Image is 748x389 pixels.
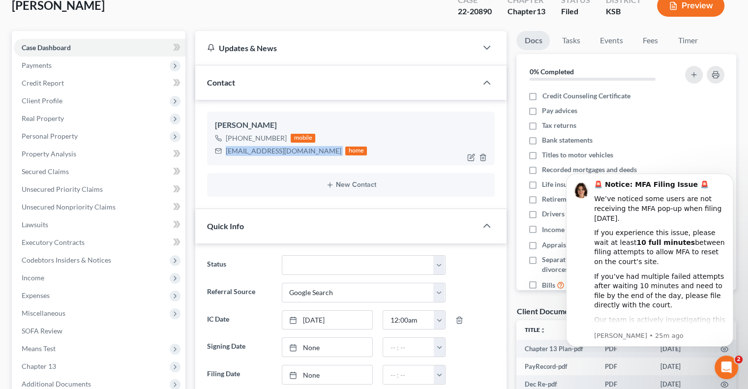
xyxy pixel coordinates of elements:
span: Income Documents [542,225,601,235]
span: Property Analysis [22,150,76,158]
span: Recorded mortgages and deeds [542,165,637,175]
td: PDF [597,358,653,375]
iframe: Intercom live chat [715,356,738,379]
span: Expenses [22,291,50,299]
span: Credit Report [22,79,64,87]
span: Codebtors Insiders & Notices [22,256,111,264]
a: None [282,365,373,384]
a: Executory Contracts [14,234,185,251]
a: Case Dashboard [14,39,185,57]
span: Executory Contracts [22,238,85,246]
strong: 0% Completed [529,67,573,76]
div: home [345,147,367,155]
div: Client Documents [516,306,579,316]
a: None [282,338,373,357]
div: [PERSON_NAME] [215,120,487,131]
span: Tax returns [542,120,576,130]
span: Contact [207,78,235,87]
input: -- : -- [383,365,434,384]
div: [EMAIL_ADDRESS][DOMAIN_NAME] [226,146,341,156]
label: Signing Date [202,337,276,357]
div: [PHONE_NUMBER] [226,133,287,143]
input: -- : -- [383,311,434,329]
input: -- : -- [383,338,434,357]
div: 22-20890 [458,6,492,17]
a: Unsecured Nonpriority Claims [14,198,185,216]
span: Credit Counseling Certificate [542,91,630,101]
span: Pay advices [542,106,577,116]
span: Quick Info [207,221,244,231]
span: Additional Documents [22,380,91,388]
a: Unsecured Priority Claims [14,180,185,198]
span: Unsecured Nonpriority Claims [22,203,116,211]
span: Separation agreements or decrees of divorces [542,255,673,274]
i: unfold_more [539,328,545,333]
span: Appraisal reports [542,240,596,250]
span: SOFA Review [22,327,62,335]
label: Status [202,255,276,275]
a: Docs [516,31,550,50]
span: Personal Property [22,132,78,140]
span: Retirement account statements [542,194,637,204]
div: Chapter [508,6,545,17]
label: Referral Source [202,283,276,302]
a: Lawsuits [14,216,185,234]
a: [DATE] [282,311,373,329]
div: KSB [606,6,641,17]
a: SOFA Review [14,322,185,340]
a: Property Analysis [14,145,185,163]
span: Unsecured Priority Claims [22,185,103,193]
span: Miscellaneous [22,309,65,317]
div: Filed [561,6,590,17]
span: Life insurance policies [542,180,610,189]
span: Client Profile [22,96,62,105]
td: [DATE] [653,358,713,375]
span: Means Test [22,344,56,353]
a: Events [592,31,630,50]
span: Case Dashboard [22,43,71,52]
a: Secured Claims [14,163,185,180]
button: New Contact [215,181,487,189]
span: Payments [22,61,52,69]
span: Titles to motor vehicles [542,150,613,160]
span: Secured Claims [22,167,69,176]
a: Titleunfold_more [524,326,545,333]
label: Filing Date [202,365,276,385]
span: Lawsuits [22,220,48,229]
span: 13 [537,6,545,16]
span: Drivers license & social security card [542,209,654,219]
a: Fees [634,31,666,50]
td: Chapter 13 Plan-pdf [516,340,597,358]
a: Credit Report [14,74,185,92]
a: Timer [670,31,705,50]
a: Tasks [554,31,588,50]
span: Bills [542,280,555,290]
span: Chapter 13 [22,362,56,370]
span: Real Property [22,114,64,122]
span: Bank statements [542,135,593,145]
span: Income [22,273,44,282]
div: Updates & News [207,43,465,53]
td: PayRecord-pdf [516,358,597,375]
span: 2 [735,356,743,363]
div: mobile [291,134,315,143]
iframe: Intercom notifications message [551,165,748,353]
label: IC Date [202,310,276,330]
